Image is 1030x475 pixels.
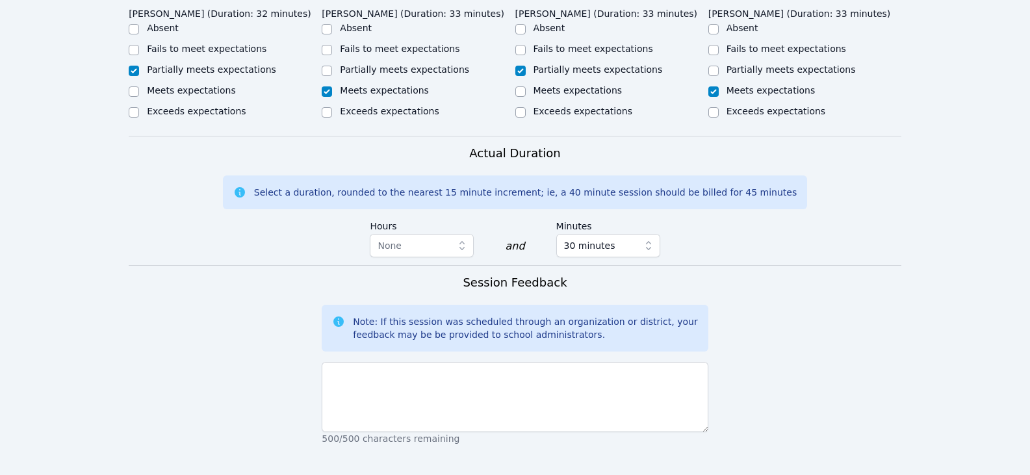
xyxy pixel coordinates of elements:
label: Partially meets expectations [340,64,469,75]
label: Fails to meet expectations [340,44,459,54]
label: Meets expectations [147,85,236,96]
div: Select a duration, rounded to the nearest 15 minute increment; ie, a 40 minute session should be ... [254,186,797,199]
label: Exceeds expectations [534,106,632,116]
h3: Actual Duration [469,144,560,162]
span: 30 minutes [564,238,615,253]
h3: Session Feedback [463,274,567,292]
label: Absent [147,23,179,33]
label: Absent [534,23,565,33]
label: Meets expectations [340,85,429,96]
label: Meets expectations [534,85,623,96]
label: Absent [340,23,372,33]
p: 500/500 characters remaining [322,432,708,445]
label: Hours [370,214,474,234]
label: Fails to meet expectations [147,44,266,54]
label: Exceeds expectations [727,106,825,116]
button: 30 minutes [556,234,660,257]
button: None [370,234,474,257]
span: None [378,240,402,251]
label: Fails to meet expectations [534,44,653,54]
legend: [PERSON_NAME] (Duration: 32 minutes) [129,2,311,21]
label: Partially meets expectations [727,64,856,75]
div: Note: If this session was scheduled through an organization or district, your feedback may be be ... [353,315,697,341]
label: Exceeds expectations [340,106,439,116]
label: Partially meets expectations [534,64,663,75]
div: and [505,238,524,254]
label: Absent [727,23,758,33]
label: Exceeds expectations [147,106,246,116]
label: Meets expectations [727,85,816,96]
label: Minutes [556,214,660,234]
legend: [PERSON_NAME] (Duration: 33 minutes) [322,2,504,21]
legend: [PERSON_NAME] (Duration: 33 minutes) [708,2,891,21]
label: Fails to meet expectations [727,44,846,54]
legend: [PERSON_NAME] (Duration: 33 minutes) [515,2,698,21]
label: Partially meets expectations [147,64,276,75]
